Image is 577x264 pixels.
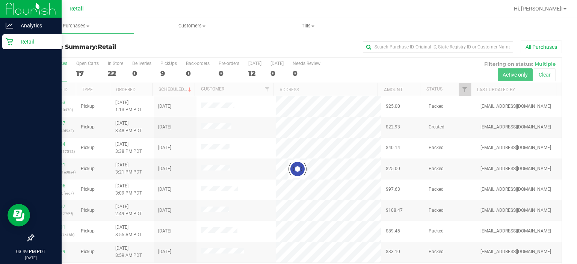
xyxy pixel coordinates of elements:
p: [DATE] [3,255,58,261]
span: Retail [98,43,116,50]
input: Search Purchase ID, Original ID, State Registry ID or Customer Name... [363,41,513,53]
inline-svg: Retail [6,38,13,45]
p: 03:49 PM PDT [3,248,58,255]
span: Purchases [18,23,134,29]
p: Analytics [13,21,58,30]
p: Retail [13,37,58,46]
a: Customers [134,18,250,34]
span: Hi, [PERSON_NAME]! [514,6,563,12]
a: Purchases [18,18,134,34]
inline-svg: Analytics [6,22,13,29]
span: Customers [134,23,250,29]
iframe: Resource center [8,204,30,226]
a: Tills [250,18,366,34]
span: Retail [69,6,84,12]
h3: Purchase Summary: [33,44,209,50]
button: All Purchases [521,41,562,53]
span: Tills [250,23,366,29]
